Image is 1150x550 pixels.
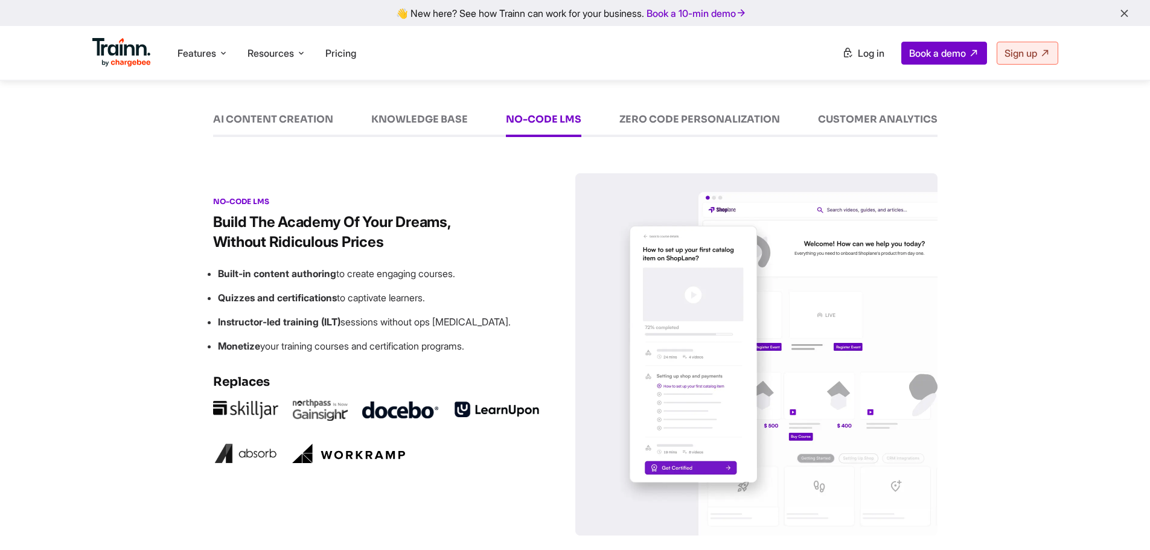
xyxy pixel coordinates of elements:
[909,47,966,59] span: Book a demo
[325,47,356,59] a: Pricing
[453,400,541,420] img: Content creation | customer education software
[213,114,333,137] div: AI CONTENT CREATION
[506,114,581,137] div: NO-CODE LMS
[92,38,152,67] img: Trainn Logo
[293,399,348,421] img: Content creation | customer education software
[644,5,749,22] a: Book a 10-min demo
[248,46,294,60] span: Resources
[371,114,468,137] div: KNOWLEDGE BASE
[1090,492,1150,550] iframe: Chat Widget
[218,315,563,329] li: sessions without ops [MEDICAL_DATA].
[218,290,563,305] li: to captivate learners.
[213,373,563,392] h4: Replaces
[619,114,780,137] div: ZERO CODE PERSONALIZATION
[362,401,438,418] img: Content creation | customer education software
[218,266,563,281] li: to create engaging courses.
[177,46,216,60] span: Features
[213,401,279,419] img: Content creation | customer education software
[213,197,269,206] span: No-code LMS
[901,42,987,65] a: Book a demo
[1005,47,1037,59] span: Sign up
[858,47,884,59] span: Log in
[218,292,337,304] b: Quizzes and certifications
[575,173,938,536] img: No-code LMS | customer education software
[835,42,892,64] a: Log in
[292,444,405,463] img: Content creation | customer education software
[218,267,336,280] b: Built-in content authoring
[213,435,278,472] img: Content creation | customer education software
[818,114,938,137] div: CUSTOMER ANALYTICS
[218,316,340,328] b: Instructor-led training (ILT)
[7,7,1143,19] div: 👋 New here? See how Trainn can work for your business.
[213,212,503,252] h3: Build the Academy of Your Dreams, Without Ridiculous Prices
[218,339,563,353] li: your training courses and certification programs.
[997,42,1058,65] a: Sign up
[218,340,260,352] b: Monetize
